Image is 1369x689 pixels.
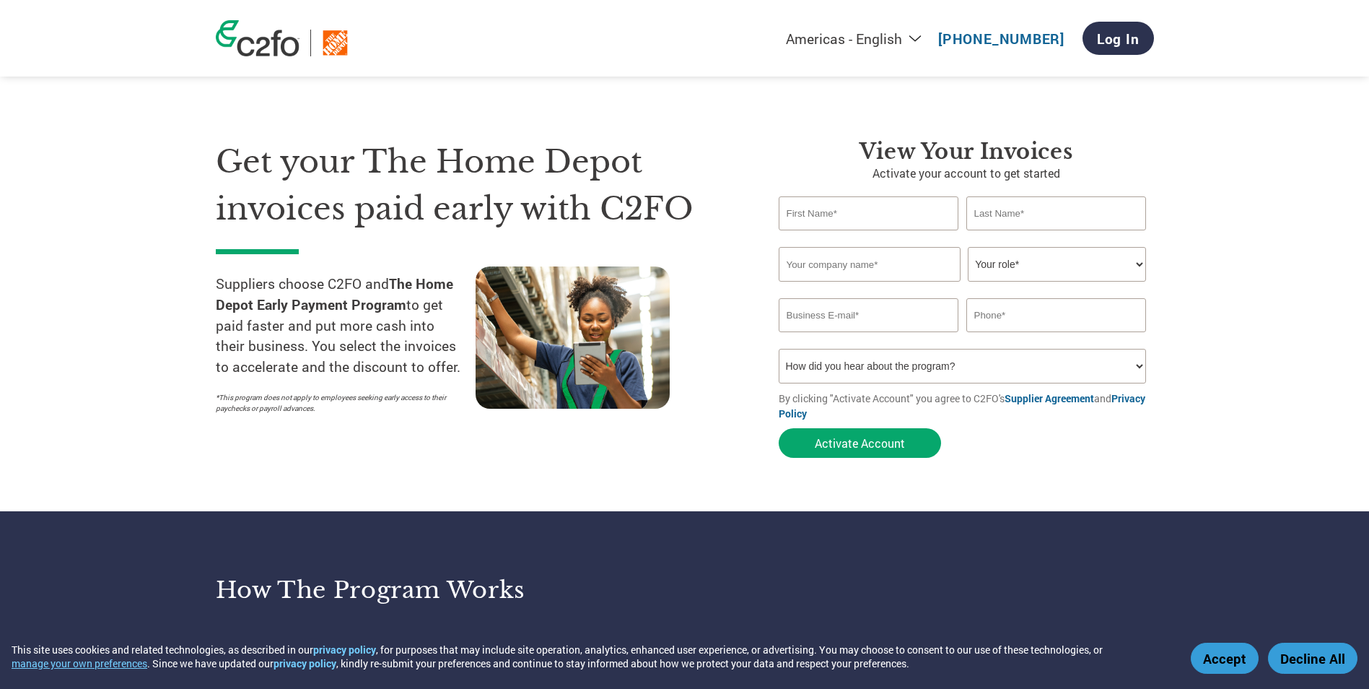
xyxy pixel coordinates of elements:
[216,139,735,232] h1: Get your The Home Depot invoices paid early with C2FO
[779,232,959,241] div: Invalid first name or first name is too long
[779,391,1145,420] a: Privacy Policy
[1191,643,1259,674] button: Accept
[779,298,959,332] input: Invalid Email format
[476,266,670,409] img: supply chain worker
[12,643,1170,670] div: This site uses cookies and related technologies, as described in our , for purposes that may incl...
[216,392,461,414] p: *This program does not apply to employees seeking early access to their paychecks or payroll adva...
[779,334,959,343] div: Inavlid Email Address
[938,30,1064,48] a: [PHONE_NUMBER]
[966,232,1147,241] div: Invalid last name or last name is too long
[779,428,941,458] button: Activate Account
[779,165,1154,182] p: Activate your account to get started
[779,247,961,282] input: Your company name*
[779,391,1154,421] p: By clicking "Activate Account" you agree to C2FO's and
[1268,643,1357,674] button: Decline All
[1005,391,1094,405] a: Supplier Agreement
[966,196,1147,230] input: Last Name*
[779,196,959,230] input: First Name*
[274,656,336,670] a: privacy policy
[966,298,1147,332] input: Phone*
[1082,22,1154,55] a: Log In
[216,20,299,56] img: c2fo logo
[216,274,476,378] p: Suppliers choose C2FO and to get paid faster and put more cash into their business. You select th...
[779,283,1147,292] div: Invalid company name or company name is too long
[12,656,147,670] button: manage your own preferences
[779,139,1154,165] h3: View Your Invoices
[966,334,1147,343] div: Inavlid Phone Number
[322,30,349,56] img: The Home Depot
[216,274,453,313] strong: The Home Depot Early Payment Program
[968,247,1146,282] select: Title/Role
[313,643,376,656] a: privacy policy
[216,576,667,604] h3: How the program works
